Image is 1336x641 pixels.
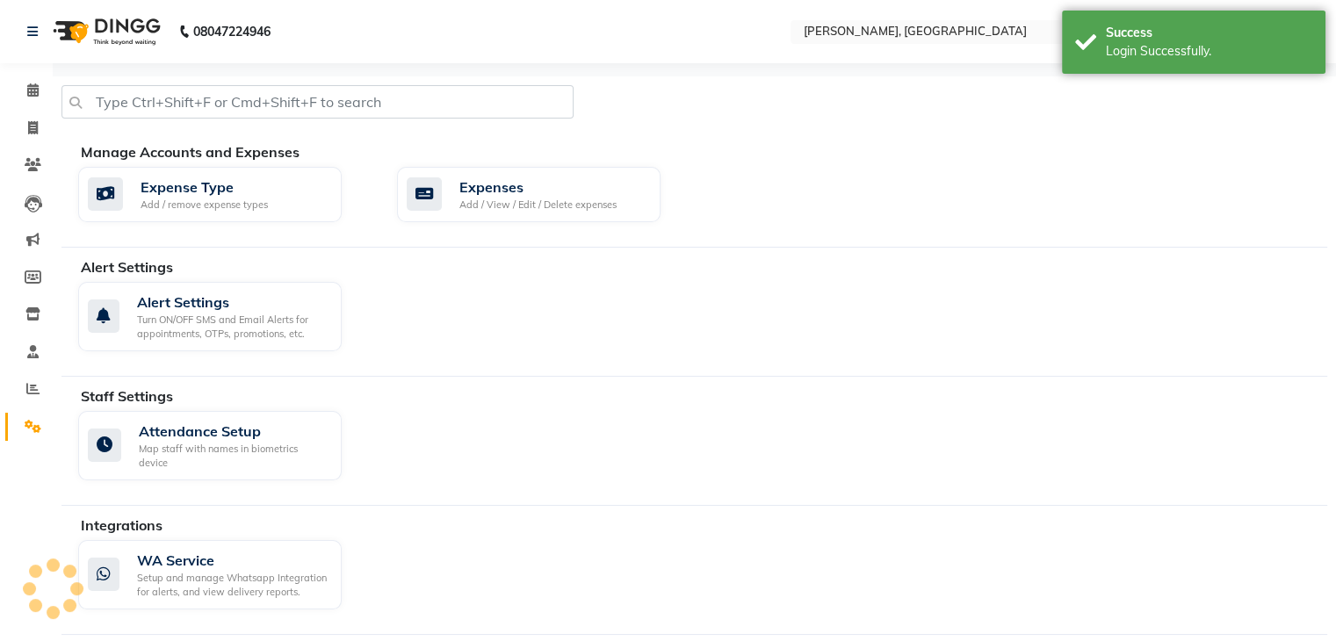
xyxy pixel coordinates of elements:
[78,540,371,609] a: WA ServiceSetup and manage Whatsapp Integration for alerts, and view delivery reports.
[459,176,617,198] div: Expenses
[139,442,328,471] div: Map staff with names in biometrics device
[78,411,371,480] a: Attendance SetupMap staff with names in biometrics device
[78,167,371,222] a: Expense TypeAdd / remove expense types
[1106,24,1312,42] div: Success
[397,167,690,222] a: ExpensesAdd / View / Edit / Delete expenses
[137,550,328,571] div: WA Service
[1106,42,1312,61] div: Login Successfully.
[141,176,268,198] div: Expense Type
[193,7,271,56] b: 08047224946
[78,282,371,351] a: Alert SettingsTurn ON/OFF SMS and Email Alerts for appointments, OTPs, promotions, etc.
[137,571,328,600] div: Setup and manage Whatsapp Integration for alerts, and view delivery reports.
[459,198,617,212] div: Add / View / Edit / Delete expenses
[61,85,574,119] input: Type Ctrl+Shift+F or Cmd+Shift+F to search
[137,292,328,313] div: Alert Settings
[139,421,328,442] div: Attendance Setup
[45,7,165,56] img: logo
[137,313,328,342] div: Turn ON/OFF SMS and Email Alerts for appointments, OTPs, promotions, etc.
[141,198,268,212] div: Add / remove expense types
